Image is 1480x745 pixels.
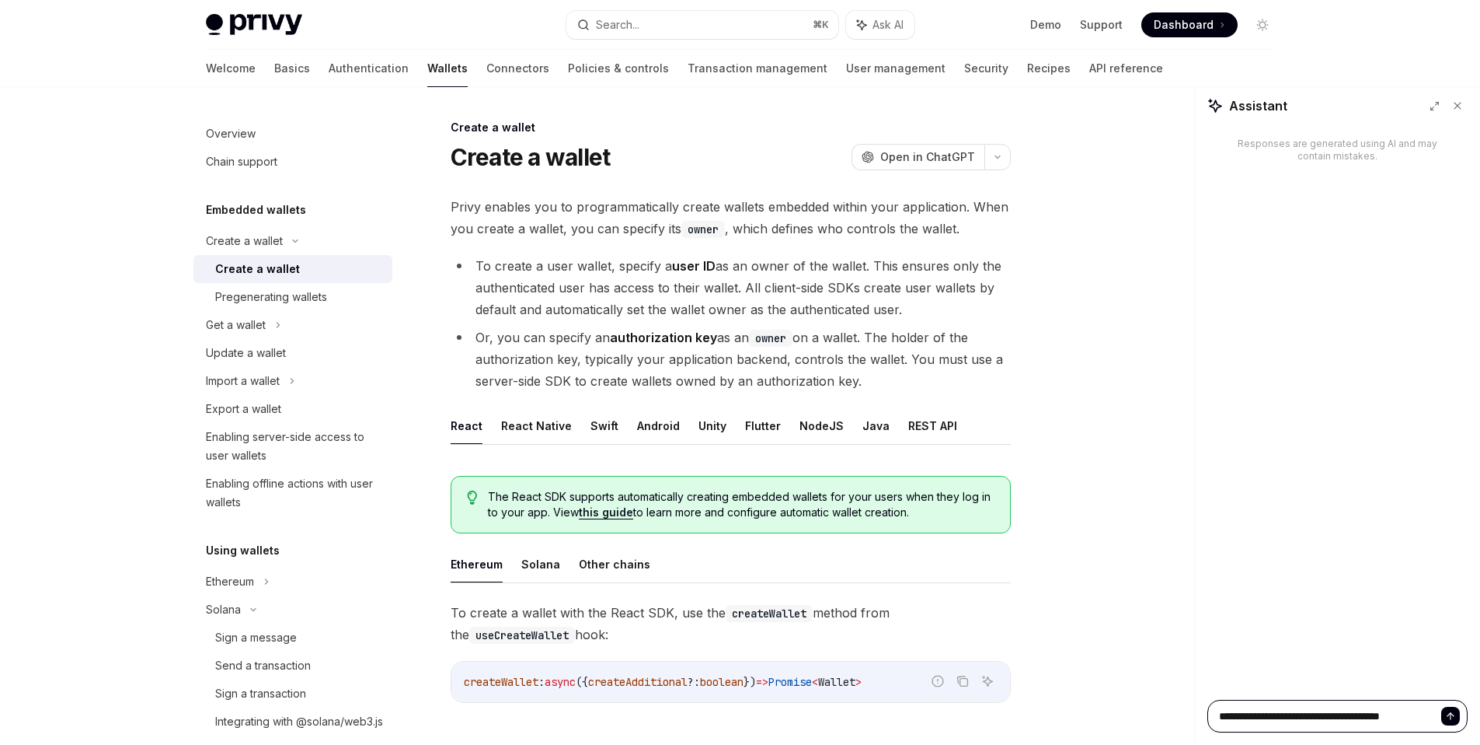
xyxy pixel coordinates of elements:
div: Create a wallet [451,120,1011,135]
div: Update a wallet [206,344,286,362]
a: API reference [1089,50,1163,87]
div: Pregenerating wallets [215,288,327,306]
span: The React SDK supports automatically creating embedded wallets for your users when they log in to... [488,489,994,520]
a: Update a wallet [193,339,392,367]
div: Export a wallet [206,400,281,418]
button: Ethereum [451,546,503,582]
a: Transaction management [688,50,827,87]
a: Sign a transaction [193,680,392,708]
button: NodeJS [799,407,844,444]
button: Ask AI [977,671,998,691]
svg: Tip [467,491,478,505]
span: async [545,675,576,689]
span: createWallet [464,675,538,689]
div: Chain support [206,152,277,171]
button: Other chains [579,546,650,582]
div: Search... [596,16,639,34]
a: Export a wallet [193,395,392,423]
li: Or, you can specify an as an on a wallet. The holder of the authorization key, typically your app... [451,327,1011,392]
button: Copy the contents from the code block [952,671,973,691]
code: owner [749,330,792,347]
h1: Create a wallet [451,143,611,171]
a: Dashboard [1141,12,1238,37]
code: useCreateWallet [469,627,575,644]
a: Wallets [427,50,468,87]
a: Enabling server-side access to user wallets [193,423,392,470]
button: Send message [1441,707,1460,726]
a: Welcome [206,50,256,87]
button: Search...⌘K [566,11,838,39]
a: this guide [579,505,633,519]
button: Report incorrect code [928,671,948,691]
div: Get a wallet [206,316,266,334]
span: To create a wallet with the React SDK, use the method from the hook: [451,602,1011,645]
button: Swift [590,407,618,444]
button: Solana [521,546,560,582]
a: Create a wallet [193,255,392,283]
a: Chain support [193,148,392,176]
a: Authentication [329,50,409,87]
a: Recipes [1027,50,1071,87]
strong: authorization key [610,330,717,345]
div: Import a wallet [206,372,280,390]
span: : [538,675,545,689]
img: light logo [206,14,302,36]
div: Send a transaction [215,656,311,675]
a: Policies & controls [568,50,669,87]
div: Create a wallet [215,260,300,278]
span: ({ [576,675,588,689]
span: }) [743,675,756,689]
a: Sign a message [193,624,392,652]
div: Solana [206,600,241,619]
strong: user ID [672,258,716,274]
a: Support [1080,17,1123,33]
button: React [451,407,482,444]
span: Assistant [1229,96,1287,115]
div: Integrating with @solana/web3.js [215,712,383,731]
a: Overview [193,120,392,148]
div: Create a wallet [206,232,283,250]
button: Java [862,407,890,444]
a: Enabling offline actions with user wallets [193,470,392,516]
button: Flutter [745,407,781,444]
span: => [756,675,768,689]
div: Overview [206,124,256,143]
a: Basics [274,50,310,87]
span: createAdditional [588,675,688,689]
div: Sign a transaction [215,684,306,703]
span: boolean [700,675,743,689]
span: Dashboard [1154,17,1214,33]
span: ?: [688,675,700,689]
div: Ethereum [206,572,254,591]
a: Send a transaction [193,652,392,680]
h5: Embedded wallets [206,201,306,219]
a: Demo [1030,17,1061,33]
span: Ask AI [872,17,904,33]
span: < [812,675,818,689]
span: ⌘ K [813,19,829,31]
span: Wallet [818,675,855,689]
a: Integrating with @solana/web3.js [193,708,392,736]
a: User management [846,50,945,87]
button: Android [637,407,680,444]
div: Enabling offline actions with user wallets [206,474,383,512]
code: createWallet [726,605,813,622]
h5: Using wallets [206,541,280,560]
span: Open in ChatGPT [880,149,975,165]
span: Privy enables you to programmatically create wallets embedded within your application. When you c... [451,196,1011,240]
a: Connectors [486,50,549,87]
button: Open in ChatGPT [851,144,984,170]
button: REST API [908,407,957,444]
button: Ask AI [846,11,914,39]
button: React Native [501,407,572,444]
span: Promise [768,675,812,689]
a: Pregenerating wallets [193,283,392,311]
button: Unity [698,407,726,444]
div: Responses are generated using AI and may contain mistakes. [1232,138,1443,163]
li: To create a user wallet, specify a as an owner of the wallet. This ensures only the authenticated... [451,255,1011,320]
div: Enabling server-side access to user wallets [206,428,383,465]
a: Security [964,50,1008,87]
code: owner [681,221,725,238]
span: > [855,675,862,689]
button: Toggle dark mode [1250,12,1275,37]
